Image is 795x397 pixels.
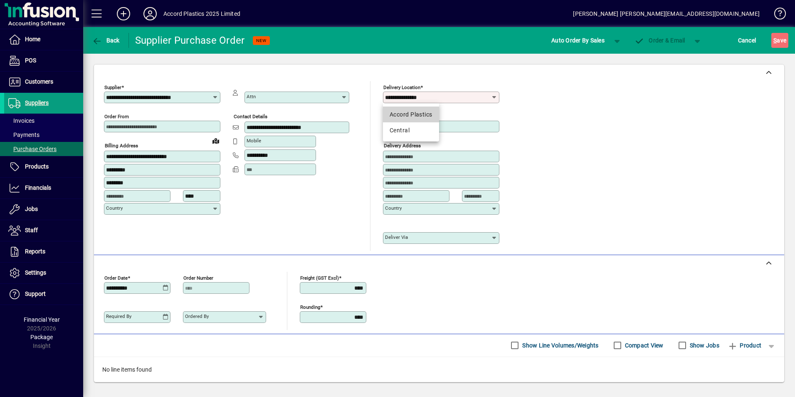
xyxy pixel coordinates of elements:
div: Central [390,126,432,135]
a: Invoices [4,114,83,128]
div: Supplier Purchase Order [135,34,245,47]
a: Financials [4,178,83,198]
a: Payments [4,128,83,142]
span: Payments [8,132,40,138]
span: Back [92,37,120,44]
button: Profile [137,6,163,21]
mat-label: Freight (GST excl) [300,275,339,280]
span: Staff [25,227,38,233]
a: POS [4,50,83,71]
mat-label: Mobile [247,138,261,144]
button: Auto Order By Sales [547,33,609,48]
mat-label: Required by [106,313,131,319]
div: Accord Plastics 2025 Limited [163,7,240,20]
button: Add [110,6,137,21]
app-page-header-button: Back [83,33,129,48]
span: Suppliers [25,99,49,106]
span: Purchase Orders [8,146,57,152]
span: Support [25,290,46,297]
div: [PERSON_NAME] [PERSON_NAME][EMAIL_ADDRESS][DOMAIN_NAME] [573,7,760,20]
a: Customers [4,72,83,92]
span: Settings [25,269,46,276]
mat-label: Country [385,205,402,211]
mat-label: Attn [247,94,256,99]
span: Financials [25,184,51,191]
a: Settings [4,263,83,283]
span: Reports [25,248,45,255]
span: Order & Email [635,37,685,44]
span: Cancel [738,34,756,47]
label: Compact View [623,341,664,350]
span: POS [25,57,36,64]
a: Home [4,29,83,50]
mat-label: Ordered by [185,313,209,319]
mat-label: Country [106,205,123,211]
a: Staff [4,220,83,241]
span: Invoices [8,117,35,124]
mat-label: Order from [104,114,129,119]
mat-option: Central [383,122,439,138]
span: S [773,37,777,44]
span: ave [773,34,786,47]
span: Home [25,36,40,42]
a: View on map [209,134,222,147]
mat-label: Deliver via [385,234,408,240]
span: Financial Year [24,316,60,323]
div: No line items found [94,357,784,382]
a: Reports [4,241,83,262]
span: Auto Order By Sales [551,34,605,47]
mat-label: Order date [104,275,128,280]
button: Product [723,338,765,353]
a: Jobs [4,199,83,220]
mat-label: Rounding [300,304,320,310]
span: NEW [256,38,267,43]
span: Customers [25,78,53,85]
button: Back [90,33,122,48]
a: Products [4,156,83,177]
a: Support [4,284,83,305]
mat-label: Order number [183,275,213,280]
span: Products [25,163,49,170]
a: Knowledge Base [768,2,785,29]
span: Product [728,339,761,352]
button: Save [771,33,788,48]
span: Package [30,334,53,340]
mat-label: Supplier [104,84,121,90]
label: Show Jobs [688,341,719,350]
a: Purchase Orders [4,142,83,156]
mat-label: Delivery Location [383,84,420,90]
div: Accord Plastics [390,110,432,119]
button: Cancel [736,33,758,48]
mat-option: Accord Plastics [383,107,439,122]
label: Show Line Volumes/Weights [521,341,598,350]
span: Jobs [25,206,38,212]
button: Order & Email [630,33,689,48]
